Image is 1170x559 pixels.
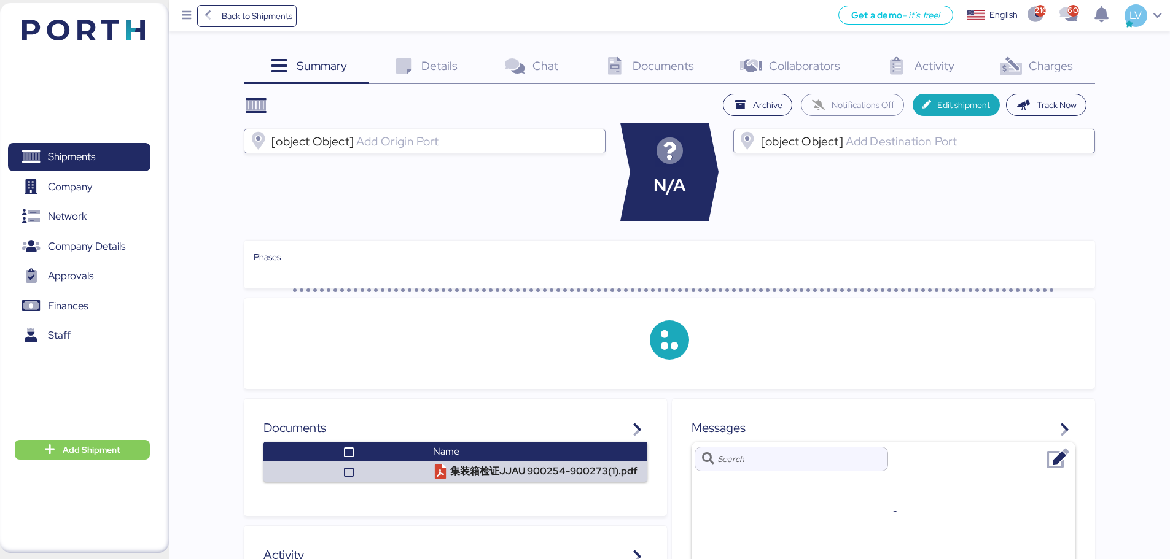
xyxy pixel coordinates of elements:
[8,291,150,320] a: Finances
[271,136,354,147] span: [object Object]
[8,143,150,171] a: Shipments
[428,461,647,482] td: 集装箱检证JJAU 900254-900273(1).pdf
[1037,98,1077,112] span: Track Now
[1029,58,1073,74] span: Charges
[48,178,93,196] span: Company
[915,58,954,74] span: Activity
[254,250,1085,264] div: Phases
[48,297,88,315] span: Finances
[801,94,904,116] button: Notifications Off
[15,440,150,460] button: Add Shipment
[1006,94,1086,116] button: Track Now
[913,94,1000,116] button: Edit shipment
[8,202,150,231] a: Network
[832,98,894,112] span: Notifications Off
[48,148,95,166] span: Shipments
[263,418,647,437] div: Documents
[723,94,793,116] button: Archive
[222,9,292,23] span: Back to Shipments
[297,58,347,74] span: Summary
[769,58,840,74] span: Collaborators
[937,98,990,112] span: Edit shipment
[48,267,93,285] span: Approvals
[48,326,71,344] span: Staff
[197,5,297,27] a: Back to Shipments
[8,322,150,350] a: Staff
[653,172,686,199] span: N/A
[433,445,459,458] span: Name
[63,442,120,457] span: Add Shipment
[843,134,1090,148] input: [object Object]
[176,6,197,26] button: Menu
[989,9,1018,21] div: English
[1129,7,1142,23] span: LV
[717,447,881,471] input: Search
[354,134,600,148] input: [object Object]
[8,172,150,201] a: Company
[8,232,150,260] a: Company Details
[692,418,1075,437] div: Messages
[761,136,843,147] span: [object Object]
[48,237,125,255] span: Company Details
[633,58,694,74] span: Documents
[753,98,782,112] span: Archive
[8,262,150,290] a: Approvals
[48,207,87,225] span: Network
[421,58,458,74] span: Details
[532,58,558,74] span: Chat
